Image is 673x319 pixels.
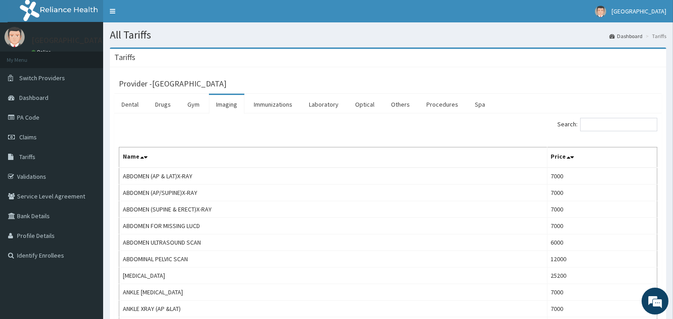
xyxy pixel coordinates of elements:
[119,284,547,301] td: ANKLE [MEDICAL_DATA]
[114,95,146,114] a: Dental
[119,185,547,201] td: ABDOMEN (AP/SUPINE)X-RAY
[114,53,135,61] h3: Tariffs
[547,251,657,267] td: 12000
[595,6,606,17] img: User Image
[547,234,657,251] td: 6000
[119,301,547,317] td: ANKLE XRAY (AP &LAT)
[119,201,547,218] td: ABDOMEN (SUPINE & ERECT)X-RAY
[119,168,547,185] td: ABDOMEN (AP & LAT)X-RAY
[547,201,657,218] td: 7000
[119,80,226,88] h3: Provider - [GEOGRAPHIC_DATA]
[31,49,53,55] a: Online
[119,147,547,168] th: Name
[580,118,657,131] input: Search:
[17,45,36,67] img: d_794563401_company_1708531726252_794563401
[47,50,151,62] div: Chat with us now
[110,29,666,41] h1: All Tariffs
[547,218,657,234] td: 7000
[547,284,657,301] td: 7000
[547,267,657,284] td: 25200
[302,95,346,114] a: Laboratory
[31,36,105,44] p: [GEOGRAPHIC_DATA]
[19,74,65,82] span: Switch Providers
[119,234,547,251] td: ABDOMEN ULTRASOUND SCAN
[557,118,657,131] label: Search:
[247,95,300,114] a: Immunizations
[384,95,417,114] a: Others
[180,95,207,114] a: Gym
[547,168,657,185] td: 7000
[4,219,171,250] textarea: Type your message and hit 'Enter'
[348,95,382,114] a: Optical
[547,301,657,317] td: 7000
[19,133,37,141] span: Claims
[19,153,35,161] span: Tariffs
[4,27,25,47] img: User Image
[148,95,178,114] a: Drugs
[547,147,657,168] th: Price
[609,32,643,40] a: Dashboard
[119,218,547,234] td: ABDOMEN FOR MISSING LUCD
[547,185,657,201] td: 7000
[612,7,666,15] span: [GEOGRAPHIC_DATA]
[52,100,124,190] span: We're online!
[468,95,492,114] a: Spa
[209,95,244,114] a: Imaging
[643,32,666,40] li: Tariffs
[119,251,547,267] td: ABDOMINAL PELVIC SCAN
[19,94,48,102] span: Dashboard
[119,267,547,284] td: [MEDICAL_DATA]
[147,4,169,26] div: Minimize live chat window
[419,95,465,114] a: Procedures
